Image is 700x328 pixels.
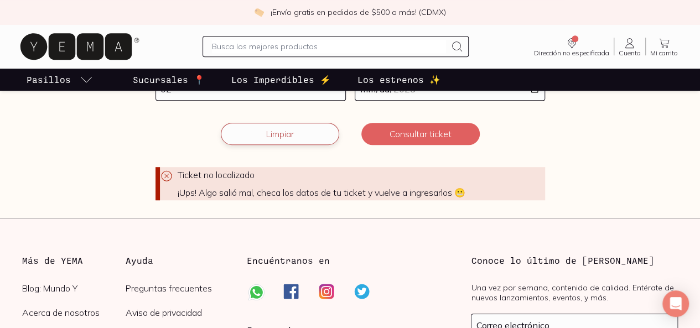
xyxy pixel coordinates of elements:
a: Mi carrito [646,37,682,56]
span: Mi carrito [650,50,678,56]
a: Los Imperdibles ⚡️ [229,69,333,91]
h3: Más de YEMA [22,254,126,267]
a: Acerca de nosotros [22,307,126,318]
button: Limpiar [221,123,339,145]
a: Preguntas frecuentes [126,283,229,294]
div: Open Intercom Messenger [662,290,689,317]
p: Sucursales 📍 [133,73,205,86]
img: check [254,7,264,17]
a: pasillo-todos-link [24,69,95,91]
a: Cuenta [614,37,645,56]
h3: Ayuda [126,254,229,267]
span: Dirección no especificada [534,50,609,56]
p: Pasillos [27,73,71,86]
span: Cuenta [619,50,641,56]
button: Consultar ticket [361,123,480,145]
h3: Conoce lo último de [PERSON_NAME] [471,254,678,267]
a: Blog: Mundo Y [22,283,126,294]
a: Dirección no especificada [530,37,614,56]
input: Busca los mejores productos [212,40,445,53]
span: Ticket no localizado [178,169,255,180]
a: Los estrenos ✨ [355,69,443,91]
p: Los Imperdibles ⚡️ [231,73,331,86]
p: Una vez por semana, contenido de calidad. Entérate de nuevos lanzamientos, eventos, y más. [471,283,678,303]
a: Aviso de privacidad [126,307,229,318]
p: ¡Envío gratis en pedidos de $500 o más! (CDMX) [271,7,446,18]
span: ¡Ups! Algo salió mal, checa los datos de tu ticket y vuelve a ingresarlos 😬 [178,187,545,198]
a: Sucursales 📍 [131,69,207,91]
h3: Encuéntranos en [247,254,330,267]
p: Los estrenos ✨ [357,73,440,86]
